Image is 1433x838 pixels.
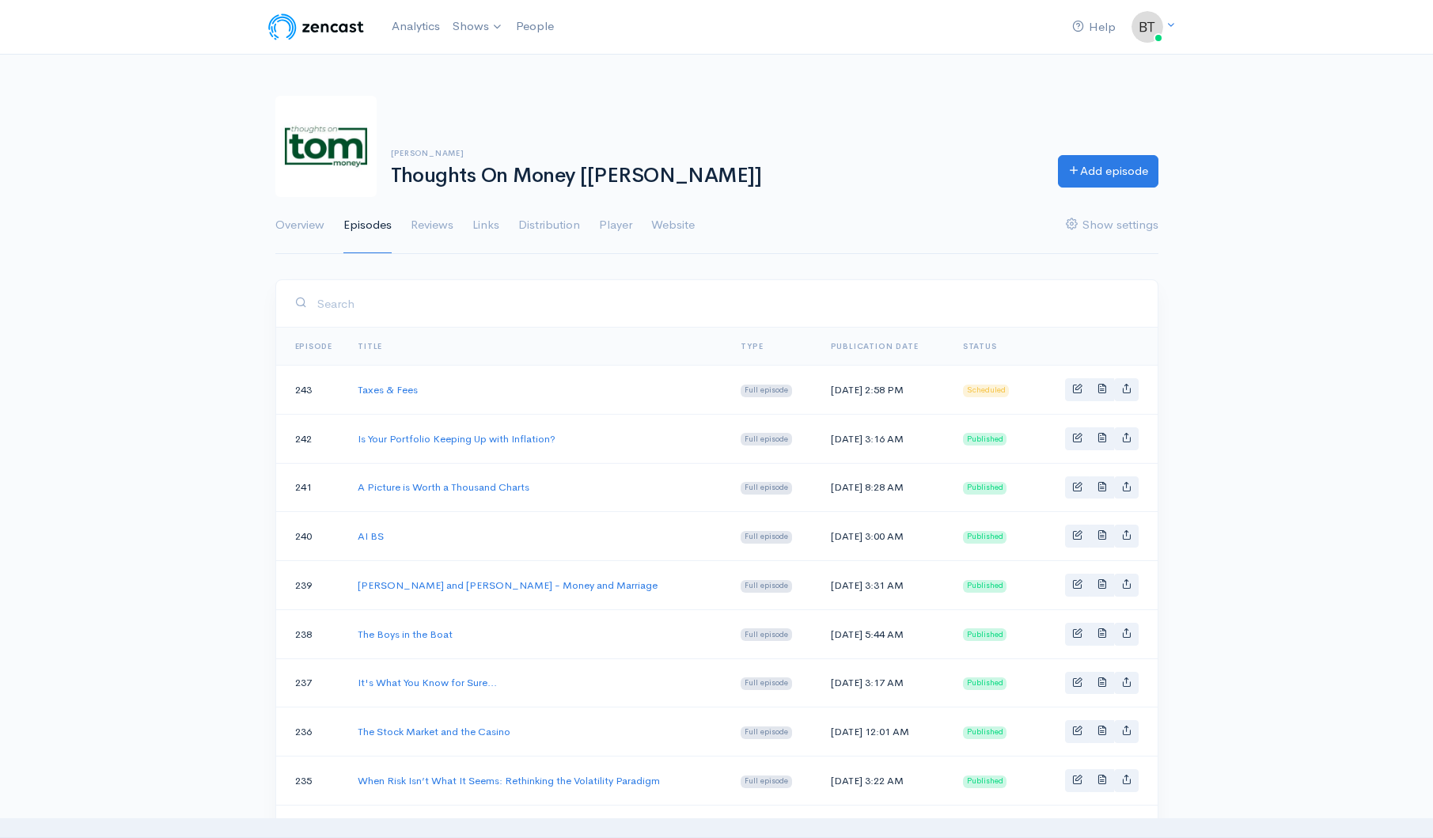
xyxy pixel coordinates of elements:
a: It's What You Know for Sure... [358,676,497,689]
td: 236 [276,707,346,756]
a: Overview [275,197,324,254]
div: Basic example [1065,720,1139,743]
a: Taxes & Fees [358,383,418,396]
td: 239 [276,561,346,610]
div: Basic example [1065,427,1139,450]
span: Full episode [741,628,792,641]
td: [DATE] 3:17 AM [818,658,950,707]
div: Basic example [1065,672,1139,695]
td: 241 [276,463,346,512]
span: Full episode [741,775,792,788]
span: Full episode [741,580,792,593]
td: [DATE] 12:01 AM [818,707,950,756]
span: Full episode [741,433,792,446]
td: 243 [276,366,346,415]
span: Published [963,531,1007,544]
td: [DATE] 3:22 AM [818,756,950,806]
a: Player [599,197,632,254]
div: Basic example [1065,476,1139,499]
a: Reviews [411,197,453,254]
a: Analytics [385,9,446,44]
span: Published [963,677,1007,690]
input: Search [317,287,1139,320]
span: Status [963,341,997,351]
td: [DATE] 3:31 AM [818,561,950,610]
span: Full episode [741,482,792,495]
span: Published [963,628,1007,641]
a: Publication date [831,341,919,351]
div: Basic example [1065,623,1139,646]
td: 237 [276,658,346,707]
td: 240 [276,512,346,561]
div: Basic example [1065,525,1139,548]
span: Published [963,433,1007,446]
td: 235 [276,756,346,806]
div: Basic example [1065,378,1139,401]
a: When Risk Isn’t What It Seems: Rethinking the Volatility Paradigm [358,774,660,787]
div: Basic example [1065,574,1139,597]
a: AI BS [358,529,384,543]
td: [DATE] 8:28 AM [818,463,950,512]
span: Scheduled [963,385,1010,397]
a: The Stock Market and the Casino [358,725,510,738]
a: Distribution [518,197,580,254]
a: Type [741,341,763,351]
a: People [510,9,560,44]
a: Title [358,341,382,351]
td: [DATE] 3:00 AM [818,512,950,561]
a: Episode [295,341,333,351]
a: Is Your Portfolio Keeping Up with Inflation? [358,432,555,446]
a: Website [651,197,695,254]
iframe: gist-messenger-bubble-iframe [1379,784,1417,822]
a: Links [472,197,499,254]
span: Published [963,726,1007,739]
td: [DATE] 2:58 PM [818,366,950,415]
span: Full episode [741,677,792,690]
h1: Thoughts On Money [[PERSON_NAME]] [391,165,1039,188]
a: Add episode [1058,155,1158,188]
a: Help [1066,10,1122,44]
td: 242 [276,414,346,463]
div: Basic example [1065,769,1139,792]
h6: [PERSON_NAME] [391,149,1039,157]
span: Published [963,482,1007,495]
a: A Picture is Worth a Thousand Charts [358,480,529,494]
span: Full episode [741,726,792,739]
img: ... [1132,11,1163,43]
td: [DATE] 5:44 AM [818,609,950,658]
span: Published [963,775,1007,788]
span: Full episode [741,385,792,397]
span: Full episode [741,531,792,544]
a: [PERSON_NAME] and [PERSON_NAME] - Money and Marriage [358,578,658,592]
img: ZenCast Logo [266,11,366,43]
a: Shows [446,9,510,44]
span: Published [963,580,1007,593]
td: [DATE] 3:16 AM [818,414,950,463]
a: Show settings [1066,197,1158,254]
td: 238 [276,609,346,658]
a: Episodes [343,197,392,254]
a: The Boys in the Boat [358,628,453,641]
